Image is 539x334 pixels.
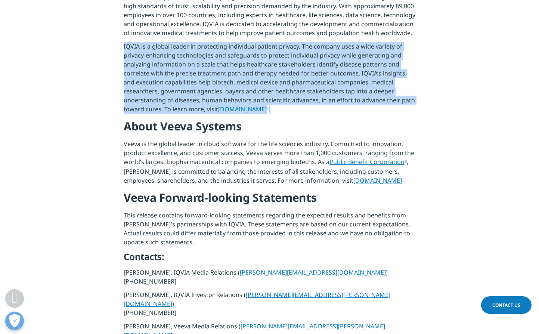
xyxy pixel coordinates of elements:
a: [DOMAIN_NAME] [218,105,269,113]
p: This release contains forward-looking statements regarding the expected results and benefits from... [124,211,415,251]
p: IQVIA is a global leader in protecting individual patient privacy. The company uses a wide variet... [124,42,415,119]
span: Contact Us [492,302,520,308]
p: Veeva is the global leader in cloud software for the life sciences industry. Committed to innovat... [124,139,415,190]
h4: Veeva Forward-looking Statements [124,190,415,211]
h4: About Veeva Systems [124,119,415,139]
a: [PERSON_NAME][EMAIL_ADDRESS][DOMAIN_NAME] [240,268,386,276]
p: [PERSON_NAME], IQVIA Investor Relations ( ) [PHONE_NUMBER] [124,290,415,322]
a: [DOMAIN_NAME] [353,176,404,185]
a: Contact Us [481,296,532,314]
strong: Contacts: [124,250,164,263]
p: [PERSON_NAME], IQVIA Media Relations ( ) [PHONE_NUMBER] [124,268,415,290]
button: Open Preferences [5,312,24,330]
a: Public Benefit Corporation [329,158,407,166]
a: [PERSON_NAME][EMAIL_ADDRESS][PERSON_NAME][DOMAIN_NAME] [124,291,390,308]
